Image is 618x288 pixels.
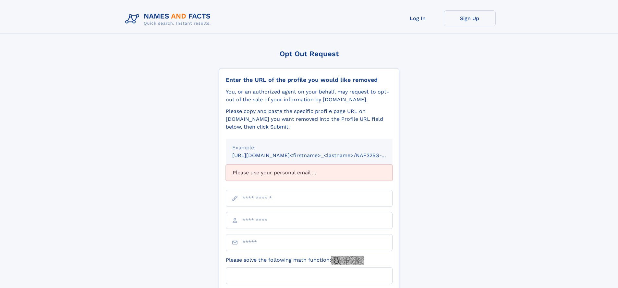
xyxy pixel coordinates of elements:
div: Please copy and paste the specific profile page URL on [DOMAIN_NAME] you want removed into the Pr... [226,107,393,131]
div: Enter the URL of the profile you would like removed [226,76,393,83]
label: Please solve the following math function: [226,256,364,265]
a: Sign Up [444,10,496,26]
img: Logo Names and Facts [123,10,216,28]
a: Log In [392,10,444,26]
small: [URL][DOMAIN_NAME]<firstname>_<lastname>/NAF325G-xxxxxxxx [232,152,405,158]
div: You, or an authorized agent on your behalf, may request to opt-out of the sale of your informatio... [226,88,393,104]
div: Opt Out Request [219,50,399,58]
div: Please use your personal email ... [226,165,393,181]
div: Example: [232,144,386,152]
